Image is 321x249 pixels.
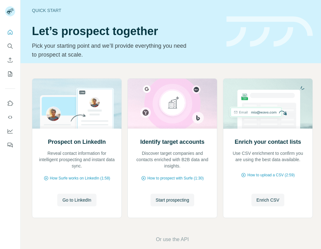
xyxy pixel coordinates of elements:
span: How to upload a CSV (2:59) [247,172,294,178]
span: Go to LinkedIn [62,197,91,203]
button: Feedback [5,139,15,151]
p: Reveal contact information for intelligent prospecting and instant data sync. [39,150,115,169]
button: My lists [5,68,15,80]
button: Enrich CSV [5,54,15,66]
h1: Let’s prospect together [32,25,219,38]
h2: Enrich your contact lists [235,137,301,146]
img: Prospect on LinkedIn [32,79,122,129]
span: How Surfe works on LinkedIn (1:58) [50,175,110,181]
img: Identify target accounts [127,79,217,129]
button: Or use the API [156,236,189,243]
p: Pick your starting point and we’ll provide everything you need to prospect at scale. [32,41,190,59]
p: Use CSV enrichment to confirm you are using the best data available. [230,150,306,163]
span: How to prospect with Surfe (1:30) [147,175,204,181]
button: Start prospecting [151,194,194,206]
button: Use Surfe on LinkedIn [5,98,15,109]
div: Quick start [32,7,219,14]
img: Enrich your contact lists [223,79,313,129]
button: Use Surfe API [5,112,15,123]
span: Start prospecting [156,197,189,203]
button: Go to LinkedIn [57,194,96,206]
img: banner [226,16,313,47]
p: Discover target companies and contacts enriched with B2B data and insights. [134,150,211,169]
h2: Prospect on LinkedIn [48,137,106,146]
span: Enrich CSV [256,197,279,203]
button: Dashboard [5,125,15,137]
button: Enrich CSV [251,194,284,206]
h2: Identify target accounts [140,137,204,146]
button: Search [5,40,15,52]
button: Quick start [5,27,15,38]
